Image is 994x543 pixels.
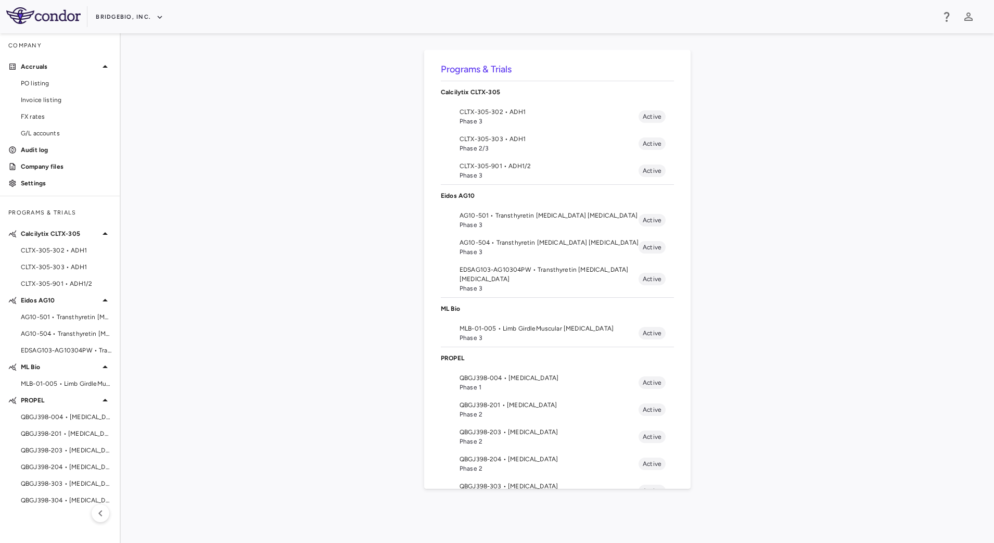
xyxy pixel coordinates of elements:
p: Eidos AG10 [21,296,99,305]
span: QBGJ398-303 • [MEDICAL_DATA] [460,482,639,491]
li: QBGJ398-004 • [MEDICAL_DATA]Phase 1Active [441,369,674,396]
li: CLTX-305-901 • ADH1/2Phase 3Active [441,157,674,184]
span: MLB-01-005 • Limb GirdleMuscular [MEDICAL_DATA] [21,379,111,388]
span: CLTX-305-303 • ADH1 [460,134,639,144]
p: ML Bio [21,362,99,372]
span: Active [639,329,666,338]
p: PROPEL [21,396,99,405]
span: Phase 3 [460,333,639,343]
span: EDSAG103-AG10304PW • Transthyretin [MEDICAL_DATA] [MEDICAL_DATA] [21,346,111,355]
div: Calcilytix CLTX-305 [441,81,674,103]
p: PROPEL [441,353,674,363]
p: Company files [21,162,111,171]
li: QBGJ398-203 • [MEDICAL_DATA]Phase 2Active [441,423,674,450]
span: QBGJ398-203 • [MEDICAL_DATA] [460,427,639,437]
span: Phase 3 [460,247,639,257]
span: Active [639,274,666,284]
span: Phase 3 [460,171,639,180]
div: ML Bio [441,298,674,320]
span: Phase 2/3 [460,144,639,153]
span: QBGJ398-201 • [MEDICAL_DATA] [460,400,639,410]
span: EDSAG103-AG10304PW • Transthyretin [MEDICAL_DATA] [MEDICAL_DATA] [460,265,639,284]
span: CLTX-305-303 • ADH1 [21,262,111,272]
img: logo-full-SnFGN8VE.png [6,7,81,24]
span: Active [639,486,666,496]
li: MLB-01-005 • Limb GirdleMuscular [MEDICAL_DATA]Phase 3Active [441,320,674,347]
span: Phase 1 [460,383,639,392]
p: Audit log [21,145,111,155]
span: AG10-501 • Transthyretin [MEDICAL_DATA] [MEDICAL_DATA] [460,211,639,220]
span: CLTX-305-302 • ADH1 [460,107,639,117]
span: Active [639,378,666,387]
span: QBGJ398-004 • [MEDICAL_DATA] [460,373,639,383]
span: Phase 2 [460,437,639,446]
span: CLTX-305-901 • ADH1/2 [21,279,111,288]
span: Active [639,459,666,469]
span: Active [639,216,666,225]
p: Calcilytix CLTX-305 [21,229,99,238]
span: AG10-504 • Transthyretin [MEDICAL_DATA] [MEDICAL_DATA] [460,238,639,247]
li: CLTX-305-302 • ADH1Phase 3Active [441,103,674,130]
span: Invoice listing [21,95,111,105]
span: QBGJ398-304 • [MEDICAL_DATA] [21,496,111,505]
span: CLTX-305-302 • ADH1 [21,246,111,255]
span: QBGJ398-303 • [MEDICAL_DATA] [21,479,111,488]
li: QBGJ398-303 • [MEDICAL_DATA]Active [441,477,674,504]
span: AG10-501 • Transthyretin [MEDICAL_DATA] [MEDICAL_DATA] [21,312,111,322]
div: Eidos AG10 [441,185,674,207]
span: QBGJ398-004 • [MEDICAL_DATA] [21,412,111,422]
span: Phase 3 [460,284,639,293]
p: ML Bio [441,304,674,313]
span: Phase 2 [460,464,639,473]
span: Phase 3 [460,117,639,126]
p: Eidos AG10 [441,191,674,200]
li: EDSAG103-AG10304PW • Transthyretin [MEDICAL_DATA] [MEDICAL_DATA]Phase 3Active [441,261,674,297]
span: Phase 3 [460,220,639,230]
span: MLB-01-005 • Limb GirdleMuscular [MEDICAL_DATA] [460,324,639,333]
span: AG10-504 • Transthyretin [MEDICAL_DATA] [MEDICAL_DATA] [21,329,111,338]
button: BridgeBio, Inc. [96,9,163,26]
span: QBGJ398-201 • [MEDICAL_DATA] [21,429,111,438]
li: QBGJ398-204 • [MEDICAL_DATA]Phase 2Active [441,450,674,477]
span: CLTX-305-901 • ADH1/2 [460,161,639,171]
div: PROPEL [441,347,674,369]
span: QBGJ398-203 • [MEDICAL_DATA] [21,446,111,455]
span: Active [639,112,666,121]
span: Phase 2 [460,410,639,419]
li: QBGJ398-201 • [MEDICAL_DATA]Phase 2Active [441,396,674,423]
p: Settings [21,179,111,188]
span: Active [639,166,666,175]
h6: Programs & Trials [441,62,674,77]
p: Accruals [21,62,99,71]
li: AG10-504 • Transthyretin [MEDICAL_DATA] [MEDICAL_DATA]Phase 3Active [441,234,674,261]
span: QBGJ398-204 • [MEDICAL_DATA] [21,462,111,472]
li: CLTX-305-303 • ADH1Phase 2/3Active [441,130,674,157]
span: PO listing [21,79,111,88]
span: Active [639,139,666,148]
span: G/L accounts [21,129,111,138]
span: FX rates [21,112,111,121]
li: AG10-501 • Transthyretin [MEDICAL_DATA] [MEDICAL_DATA]Phase 3Active [441,207,674,234]
span: Active [639,432,666,441]
span: QBGJ398-204 • [MEDICAL_DATA] [460,454,639,464]
span: Active [639,243,666,252]
span: Active [639,405,666,414]
p: Calcilytix CLTX-305 [441,87,674,97]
